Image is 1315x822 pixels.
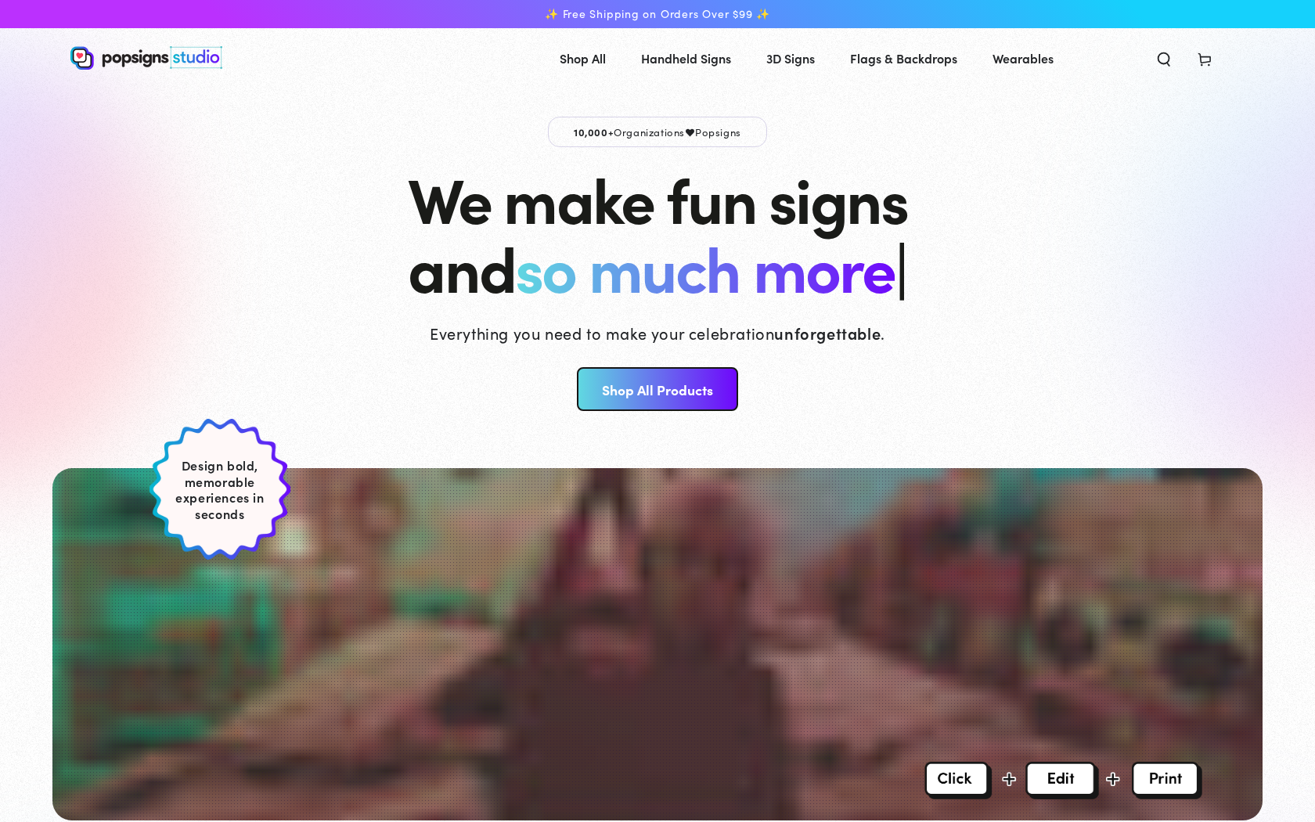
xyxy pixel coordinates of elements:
[548,38,618,79] a: Shop All
[574,124,614,139] span: 10,000+
[408,163,907,301] h1: We make fun signs and
[993,47,1054,70] span: Wearables
[70,46,222,70] img: Popsigns Studio
[924,762,1202,799] img: Overlay Image
[545,7,770,21] span: ✨ Free Shipping on Orders Over $99 ✨
[850,47,957,70] span: Flags & Backdrops
[766,47,815,70] span: 3D Signs
[629,38,743,79] a: Handheld Signs
[838,38,969,79] a: Flags & Backdrops
[774,322,881,344] strong: unforgettable
[641,47,731,70] span: Handheld Signs
[515,222,895,309] span: so much more
[981,38,1065,79] a: Wearables
[560,47,606,70] span: Shop All
[430,322,885,344] p: Everything you need to make your celebration .
[548,117,767,147] p: Organizations Popsigns
[577,367,737,411] a: Shop All Products
[1144,41,1184,75] summary: Search our site
[895,222,906,310] span: |
[755,38,827,79] a: 3D Signs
